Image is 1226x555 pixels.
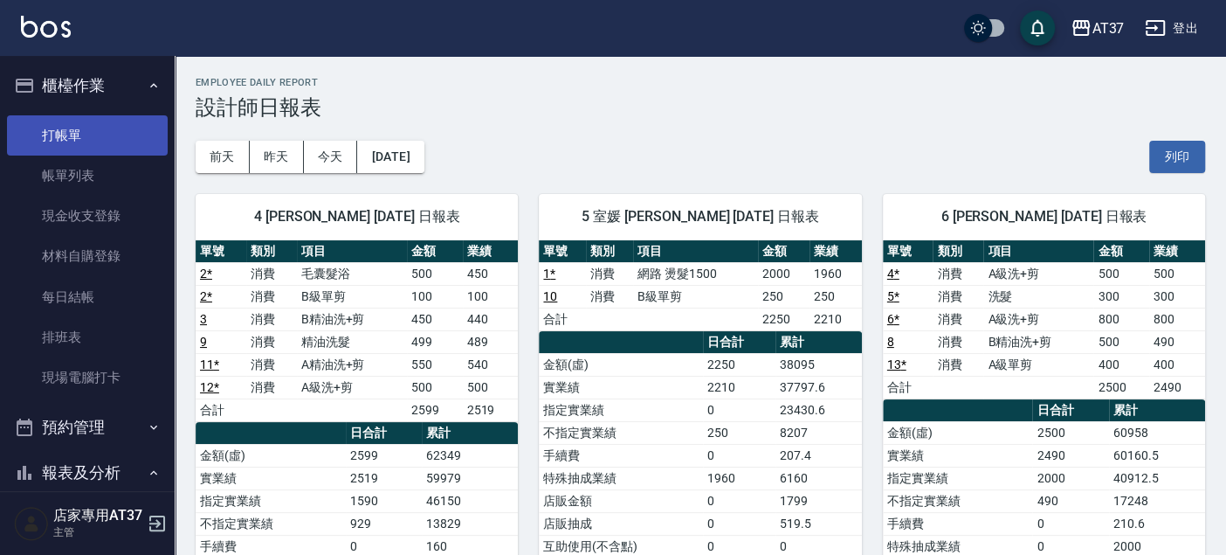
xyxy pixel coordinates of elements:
a: 打帳單 [7,115,168,156]
a: 排班表 [7,317,168,357]
th: 金額 [758,240,809,263]
th: 類別 [933,240,983,263]
td: A級洗+剪 [983,308,1093,330]
img: Person [14,506,49,541]
td: 519.5 [775,512,862,535]
td: 2250 [758,308,809,330]
td: 2000 [758,262,809,285]
td: B精油洗+剪 [983,330,1093,353]
button: AT37 [1064,10,1131,46]
td: 490 [1032,489,1108,512]
td: 指定實業績 [196,489,346,512]
th: 業績 [463,240,519,263]
td: 207.4 [775,444,862,467]
th: 業績 [809,240,861,263]
td: 59979 [422,467,518,489]
td: B級單剪 [297,285,407,308]
td: 合計 [883,376,933,399]
button: 前天 [196,141,250,173]
td: 400 [1093,353,1149,376]
button: 昨天 [250,141,304,173]
table: a dense table [539,240,861,331]
a: 現場電腦打卡 [7,357,168,398]
th: 累計 [422,422,518,445]
td: 17248 [1109,489,1205,512]
td: 540 [463,353,519,376]
td: 800 [1149,308,1205,330]
a: 3 [200,312,207,326]
span: 5 室媛 [PERSON_NAME] [DATE] 日報表 [560,208,840,225]
td: 金額(虛) [539,353,703,376]
td: 店販金額 [539,489,703,512]
td: 網路 燙髮1500 [633,262,758,285]
td: 手續費 [883,512,1033,535]
th: 金額 [1093,240,1149,263]
button: 登出 [1138,12,1205,45]
td: 消費 [246,330,297,353]
button: 列印 [1149,141,1205,173]
td: 消費 [246,285,297,308]
td: 1799 [775,489,862,512]
img: Logo [21,16,71,38]
td: 消費 [246,262,297,285]
button: 報表及分析 [7,450,168,496]
td: 499 [407,330,463,353]
td: 500 [463,376,519,399]
td: 消費 [933,262,983,285]
td: 消費 [586,285,633,308]
td: 13829 [422,512,518,535]
td: 450 [463,262,519,285]
td: 2490 [1032,444,1108,467]
td: 消費 [246,376,297,399]
td: 100 [407,285,463,308]
div: AT37 [1092,17,1124,39]
td: 不指定實業績 [883,489,1033,512]
td: 毛囊髮浴 [297,262,407,285]
td: 300 [1093,285,1149,308]
th: 日合計 [703,331,775,354]
td: 550 [407,353,463,376]
td: 500 [1149,262,1205,285]
td: 0 [703,512,775,535]
th: 業績 [1149,240,1205,263]
td: 2000 [1032,467,1108,489]
td: 消費 [586,262,633,285]
th: 項目 [633,240,758,263]
td: A級洗+剪 [983,262,1093,285]
td: 2599 [407,399,463,421]
span: 6 [PERSON_NAME] [DATE] 日報表 [904,208,1184,225]
button: 櫃檯作業 [7,63,168,108]
td: 300 [1149,285,1205,308]
td: 金額(虛) [196,444,346,467]
td: 消費 [933,353,983,376]
td: 46150 [422,489,518,512]
td: 450 [407,308,463,330]
th: 類別 [586,240,633,263]
td: 消費 [246,308,297,330]
td: 100 [463,285,519,308]
td: 40912.5 [1109,467,1205,489]
td: 消費 [933,308,983,330]
th: 類別 [246,240,297,263]
a: 材料自購登錄 [7,236,168,276]
th: 單號 [196,240,246,263]
td: 6160 [775,467,862,489]
a: 現金收支登錄 [7,196,168,236]
td: 400 [1149,353,1205,376]
th: 金額 [407,240,463,263]
a: 10 [543,289,557,303]
td: 2519 [463,399,519,421]
td: 0 [703,444,775,467]
td: 指定實業績 [539,399,703,421]
td: 消費 [933,285,983,308]
td: 洗髮 [983,285,1093,308]
td: 38095 [775,353,862,376]
td: 500 [407,262,463,285]
th: 項目 [983,240,1093,263]
td: 2500 [1032,421,1108,444]
td: 37797.6 [775,376,862,399]
td: 2500 [1093,376,1149,399]
table: a dense table [883,240,1205,399]
td: 0 [1032,512,1108,535]
th: 累計 [1109,399,1205,422]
